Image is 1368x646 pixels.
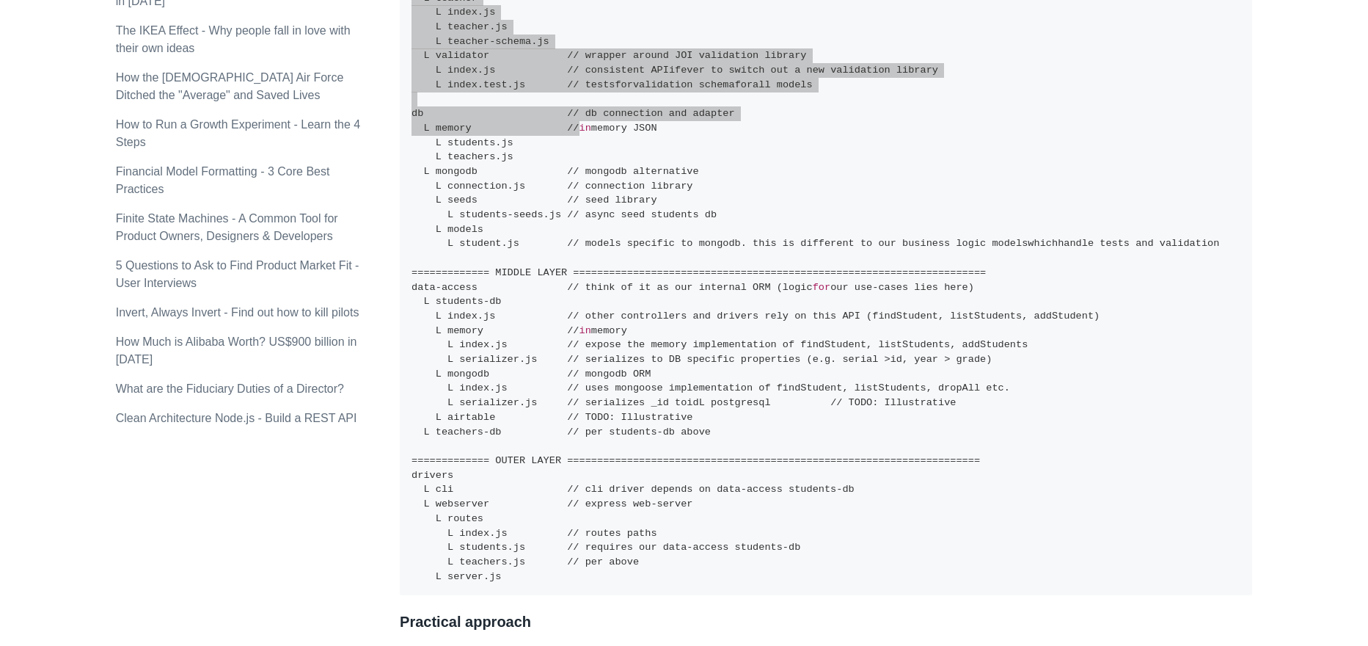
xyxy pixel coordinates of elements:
[890,354,902,365] span: id
[116,212,338,242] a: Finite State Machines - A Common Tool for Product Owners, Designers & Developers
[116,335,357,366] a: How Much is Alibaba Worth? US$900 billion in [DATE]
[813,282,830,293] span: for
[116,412,357,424] a: Clean Architecture Node.js - Build a REST API
[116,382,344,395] a: What are the Fiduciary Duties of a Director?
[1028,238,1058,249] span: which
[669,65,681,76] span: if
[116,165,330,195] a: Financial Model Formatting - 3 Core Best Practices
[579,325,591,336] span: in
[116,118,361,148] a: How to Run a Growth Experiment - Learn the 4 Steps
[735,79,753,90] span: for
[687,397,698,408] span: id
[116,24,351,54] a: The IKEA Effect - Why people fall in love with their own ideas
[116,259,359,289] a: 5 Questions to Ask to Find Product Market Fit - User Interviews
[116,306,359,319] a: Invert, Always Invert - Find out how to kill pilots
[116,71,344,101] a: How the [DEMOGRAPHIC_DATA] Air Force Ditched the "Average" and Saved Lives
[400,613,1252,631] h3: Practical approach
[579,123,591,134] span: in
[615,79,632,90] span: for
